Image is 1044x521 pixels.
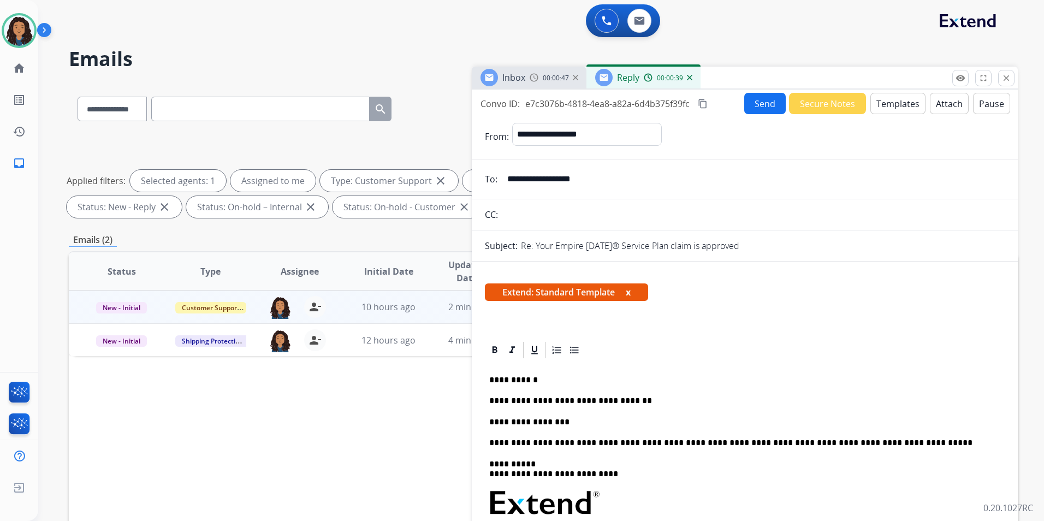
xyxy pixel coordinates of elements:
p: Emails (2) [69,233,117,247]
mat-icon: home [13,62,26,75]
div: Status: On-hold - Customer [333,196,482,218]
p: From: [485,130,509,143]
mat-icon: close [304,200,317,214]
mat-icon: remove_red_eye [956,73,965,83]
span: Reply [617,72,639,84]
mat-icon: person_remove [309,334,322,347]
span: Updated Date [442,258,491,285]
span: 00:00:47 [543,74,569,82]
p: Convo ID: [481,97,520,110]
p: To: [485,173,497,186]
button: Attach [930,93,969,114]
p: 0.20.1027RC [983,501,1033,514]
mat-icon: search [374,103,387,116]
button: Secure Notes [789,93,866,114]
div: Bullet List [566,342,583,358]
span: Extend: Standard Template [485,283,648,301]
span: 00:00:39 [657,74,683,82]
mat-icon: list_alt [13,93,26,106]
div: Italic [504,342,520,358]
mat-icon: history [13,125,26,138]
div: Selected agents: 1 [130,170,226,192]
span: Inbox [502,72,525,84]
p: Re: Your Empire [DATE]® Service Plan claim is approved [521,239,739,252]
span: Customer Support [175,302,246,313]
mat-icon: content_copy [698,99,708,109]
span: e7c3076b-4818-4ea8-a82a-6d4b375f39fc [525,98,690,110]
mat-icon: close [1001,73,1011,83]
button: Pause [973,93,1010,114]
mat-icon: person_remove [309,300,322,313]
span: Shipping Protection [175,335,250,347]
div: Underline [526,342,543,358]
div: Type: Shipping Protection [462,170,606,192]
button: Send [744,93,786,114]
div: Ordered List [549,342,565,358]
h2: Emails [69,48,1018,70]
span: Initial Date [364,265,413,278]
mat-icon: inbox [13,157,26,170]
img: agent-avatar [269,296,291,319]
p: Subject: [485,239,518,252]
mat-icon: close [158,200,171,214]
span: 10 hours ago [361,301,416,313]
button: x [626,286,631,299]
img: agent-avatar [269,329,291,352]
div: Type: Customer Support [320,170,458,192]
button: Templates [870,93,926,114]
div: Bold [487,342,503,358]
div: Status: New - Reply [67,196,182,218]
mat-icon: close [458,200,471,214]
span: New - Initial [96,335,147,347]
span: 2 minutes ago [448,301,507,313]
span: 12 hours ago [361,334,416,346]
span: 4 minutes ago [448,334,507,346]
span: New - Initial [96,302,147,313]
span: Status [108,265,136,278]
div: Assigned to me [230,170,316,192]
div: Status: On-hold – Internal [186,196,328,218]
span: Assignee [281,265,319,278]
span: Type [200,265,221,278]
mat-icon: fullscreen [978,73,988,83]
img: avatar [4,15,34,46]
p: CC: [485,208,498,221]
mat-icon: close [434,174,447,187]
p: Applied filters: [67,174,126,187]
